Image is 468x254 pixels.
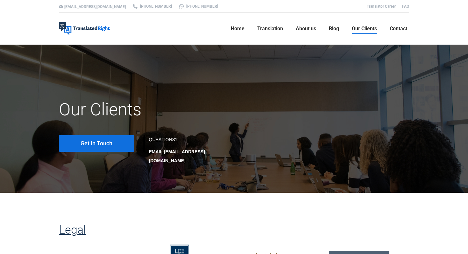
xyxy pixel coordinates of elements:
[388,18,409,39] a: Contact
[352,25,377,32] span: Our Clients
[402,4,409,9] a: FAQ
[255,18,285,39] a: Translation
[149,135,230,165] div: QUESTIONS?
[350,18,379,39] a: Our Clients
[64,4,126,9] a: [EMAIL_ADDRESS][DOMAIN_NAME]
[257,25,283,32] span: Translation
[390,25,407,32] span: Contact
[59,223,409,236] h3: Legal
[132,4,172,9] a: [PHONE_NUMBER]
[296,25,316,32] span: About us
[59,99,409,120] h1: Our Clients
[59,22,110,35] img: Translated Right
[149,149,205,163] strong: EMAIL [EMAIL_ADDRESS][DOMAIN_NAME]
[329,25,339,32] span: Blog
[367,4,396,9] a: Translator Career
[294,18,318,39] a: About us
[229,18,246,39] a: Home
[81,140,112,147] span: Get in Touch
[327,18,341,39] a: Blog
[178,4,218,9] a: [PHONE_NUMBER]
[59,135,134,152] a: Get in Touch
[231,25,245,32] span: Home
